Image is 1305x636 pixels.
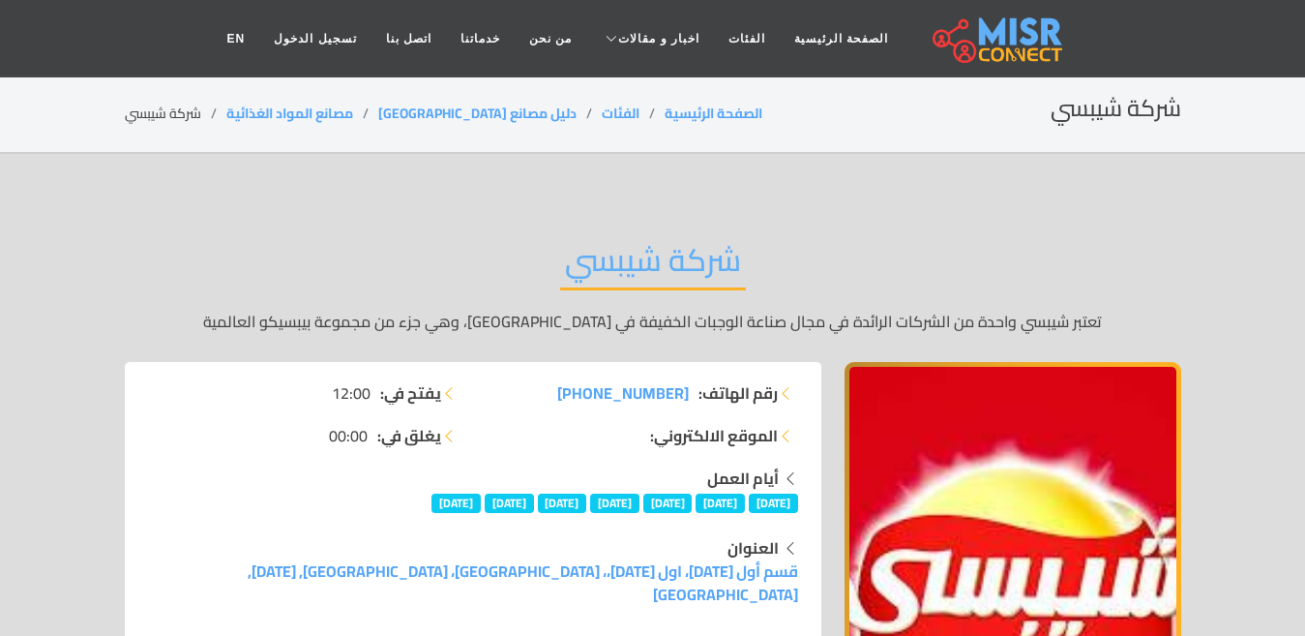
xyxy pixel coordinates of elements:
[446,20,515,57] a: خدماتنا
[933,15,1062,63] img: main.misr_connect
[380,381,441,405] strong: يفتح في:
[1051,95,1181,123] h2: شركة شيبسي
[749,494,798,513] span: [DATE]
[560,241,746,290] h2: شركة شيبسي
[213,20,260,57] a: EN
[698,381,778,405] strong: رقم الهاتف:
[485,494,534,513] span: [DATE]
[650,424,778,447] strong: الموقع الالكتروني:
[714,20,780,57] a: الفئات
[586,20,714,57] a: اخبار و مقالات
[259,20,371,57] a: تسجيل الدخول
[125,104,226,124] li: شركة شيبسي
[590,494,639,513] span: [DATE]
[602,101,639,126] a: الفئات
[665,101,762,126] a: الصفحة الرئيسية
[515,20,586,57] a: من نحن
[431,494,481,513] span: [DATE]
[329,424,368,447] span: 00:00
[727,533,779,562] strong: العنوان
[248,557,798,609] a: قسم أول [DATE]، اول [DATE]،، [GEOGRAPHIC_DATA]، [GEOGRAPHIC_DATA], [DATE], [GEOGRAPHIC_DATA]
[557,381,689,405] a: [PHONE_NUMBER]
[780,20,903,57] a: الصفحة الرئيسية
[557,379,689,408] span: [PHONE_NUMBER]
[332,381,371,405] span: 12:00
[378,101,577,126] a: دليل مصانع [GEOGRAPHIC_DATA]
[618,30,699,47] span: اخبار و مقالات
[707,464,779,493] strong: أيام العمل
[643,494,693,513] span: [DATE]
[371,20,446,57] a: اتصل بنا
[125,310,1181,333] p: تعتبر شيبسي واحدة من الشركات الرائدة في مجال صناعة الوجبات الخفيفة في [GEOGRAPHIC_DATA]، وهي جزء ...
[696,494,745,513] span: [DATE]
[538,494,587,513] span: [DATE]
[377,424,441,447] strong: يغلق في:
[226,101,353,126] a: مصانع المواد الغذائية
